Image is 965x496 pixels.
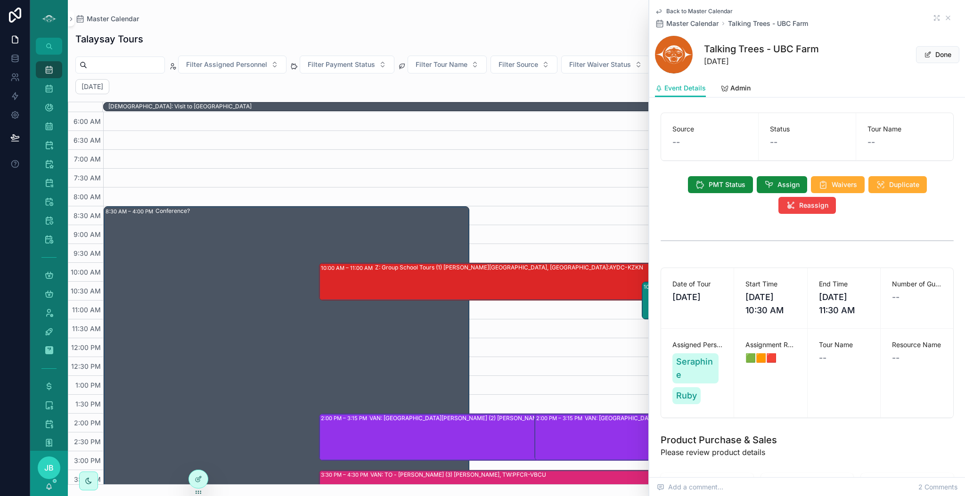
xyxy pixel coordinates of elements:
span: Seraphine [676,355,715,382]
span: 12:30 PM [69,362,103,370]
div: 10:00 AM – 11:00 AM [321,263,375,273]
span: 12:00 PM [69,343,103,351]
span: 8:00 AM [71,193,103,201]
span: Add a comment... [657,482,723,492]
span: Assignment Review [745,340,795,350]
a: Back to Master Calendar [655,8,733,15]
button: Select Button [561,56,650,73]
div: 8:30 AM – 4:00 PM [106,207,155,216]
span: 2:30 PM [72,438,103,446]
span: 11:30 AM [70,325,103,333]
a: Ruby [672,387,701,404]
span: Master Calendar [666,19,719,28]
div: VAN: TO - [PERSON_NAME] (3) [PERSON_NAME], TW:PFCR-VBCU [370,471,546,479]
button: Assign [757,176,807,193]
span: 10:30 AM [68,287,103,295]
span: 🟩🟧🟥 [745,351,795,365]
span: 8:30 AM [71,211,103,220]
a: Master Calendar [75,14,139,24]
span: Date of Tour [672,279,722,289]
span: Master Calendar [87,14,139,24]
img: App logo [41,11,57,26]
div: 2:00 PM – 3:15 PM [536,414,585,423]
span: 3:00 PM [72,456,103,464]
span: Tour Name [819,340,869,350]
button: Select Button [408,56,487,73]
a: Master Calendar [655,19,719,28]
a: Event Details [655,80,706,98]
div: VAN: [GEOGRAPHIC_DATA][PERSON_NAME] (2) [PERSON_NAME], TW:PRDU-IMDV [369,415,589,422]
span: Filter Assigned Personnel [186,60,267,69]
span: Number of Guests [892,279,942,289]
span: -- [819,351,826,365]
div: 3:30 PM – 4:30 PM [321,470,370,480]
h1: Talking Trees - UBC Farm [704,42,819,56]
span: Status [770,124,844,134]
span: Start Time [745,279,795,289]
div: 2:00 PM – 3:15 PMVAN: [GEOGRAPHIC_DATA][PERSON_NAME] (10) [PERSON_NAME], TW:BGPZ-JBWK [535,414,900,460]
span: Waivers [832,180,857,189]
a: Seraphine [672,353,719,383]
span: [DATE] [704,56,819,67]
div: Z: Group School Tours (1) [PERSON_NAME][GEOGRAPHIC_DATA], [GEOGRAPHIC_DATA]:AYDC-KZKN [375,264,643,271]
span: [DATE] [672,291,722,304]
button: Select Button [491,56,557,73]
span: 1:00 PM [73,381,103,389]
div: Conference? [155,207,190,215]
span: Filter Payment Status [308,60,375,69]
span: 9:30 AM [71,249,103,257]
span: Duplicate [889,180,919,189]
div: 10:00 AM – 11:00 AMZ: Group School Tours (1) [PERSON_NAME][GEOGRAPHIC_DATA], [GEOGRAPHIC_DATA]:AY... [319,263,867,300]
span: [DATE] 11:30 AM [819,291,869,317]
button: Select Button [300,56,394,73]
span: Filter Tour Name [416,60,467,69]
span: PMT Status [709,180,745,189]
div: 2:00 PM – 3:15 PM [321,414,369,423]
span: Reassign [799,201,828,210]
a: Talking Trees - UBC Farm [728,19,808,28]
span: Resource Name [892,340,942,350]
span: 3:30 PM [72,475,103,483]
span: 6:00 AM [71,117,103,125]
span: Source [672,124,747,134]
span: Back to Master Calendar [666,8,733,15]
div: [DEMOGRAPHIC_DATA]: Visit to [GEOGRAPHIC_DATA] [108,103,252,110]
span: End Time [819,279,869,289]
span: Please review product details [661,447,777,458]
span: -- [892,351,900,365]
span: -- [867,136,875,149]
div: VAN: [GEOGRAPHIC_DATA][PERSON_NAME] (10) [PERSON_NAME], TW:BGPZ-JBWK [585,415,809,422]
div: SHAE: Visit to Japan [108,102,252,111]
span: 2:00 PM [72,419,103,427]
div: 10:30 AM – 11:30 AM [644,282,698,292]
span: 7:00 AM [72,155,103,163]
span: Ruby [676,389,697,402]
a: Admin [721,80,751,98]
span: 6:30 AM [71,136,103,144]
span: Assign [777,180,800,189]
h2: [DATE] [82,82,103,91]
h1: Talaysay Tours [75,33,143,46]
button: PMT Status [688,176,753,193]
span: -- [672,136,680,149]
button: Duplicate [868,176,927,193]
div: 2:00 PM – 3:15 PMVAN: [GEOGRAPHIC_DATA][PERSON_NAME] (2) [PERSON_NAME], TW:PRDU-IMDV [319,414,684,460]
span: Assigned Personnel [672,340,722,350]
span: [DATE] 10:30 AM [745,291,795,317]
span: 7:30 AM [72,174,103,182]
button: Waivers [811,176,865,193]
span: 2 Comments [918,482,957,492]
span: -- [770,136,777,149]
span: -- [892,291,900,304]
div: scrollable content [30,55,68,451]
span: Filter Waiver Status [569,60,631,69]
div: 8:30 AM – 4:00 PMConference? [104,207,469,488]
span: 11:00 AM [70,306,103,314]
button: Reassign [778,197,836,214]
span: 10:00 AM [68,268,103,276]
span: Filter Source [499,60,538,69]
h1: Product Purchase & Sales [661,433,777,447]
span: 9:00 AM [71,230,103,238]
button: Done [916,46,959,63]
